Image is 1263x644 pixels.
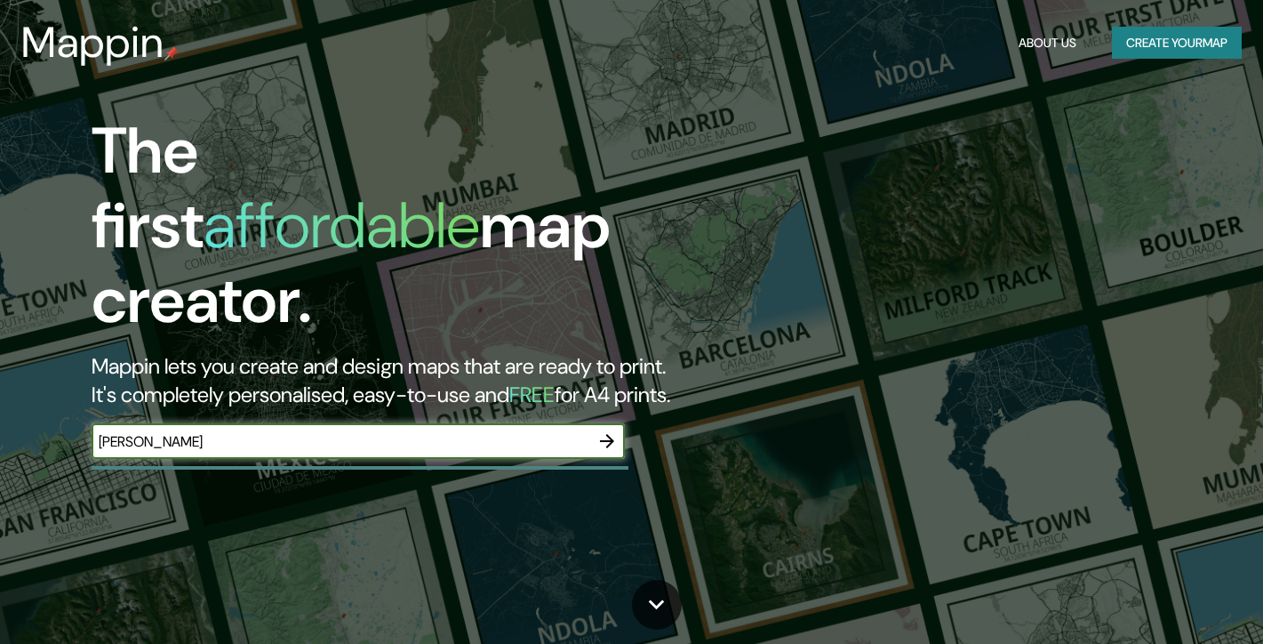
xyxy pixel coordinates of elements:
[1011,27,1083,60] button: About Us
[204,184,480,267] h1: affordable
[1105,575,1243,624] iframe: Help widget launcher
[1112,27,1242,60] button: Create yourmap
[509,381,555,408] h5: FREE
[92,431,589,452] input: Choose your favourite place
[21,18,164,68] h3: Mappin
[164,46,179,60] img: mappin-pin
[92,114,723,352] h1: The first map creator.
[92,352,723,409] h2: Mappin lets you create and design maps that are ready to print. It's completely personalised, eas...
